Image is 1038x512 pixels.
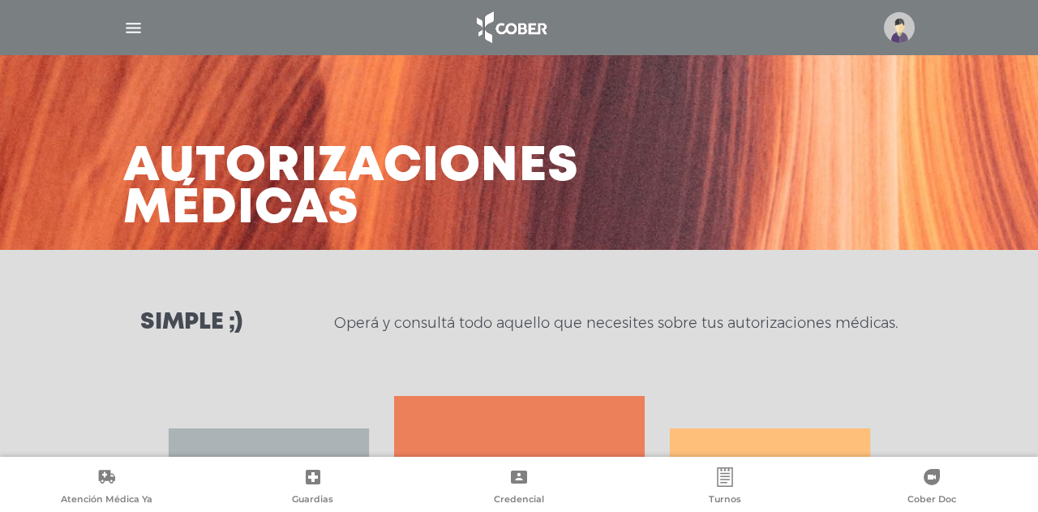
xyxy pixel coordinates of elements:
[468,8,553,47] img: logo_cober_home-white.png
[829,467,1035,509] a: Cober Doc
[622,467,828,509] a: Turnos
[494,493,544,508] span: Credencial
[140,312,242,334] h3: Simple ;)
[209,467,415,509] a: Guardias
[416,467,622,509] a: Credencial
[292,493,333,508] span: Guardias
[61,493,152,508] span: Atención Médica Ya
[884,12,915,43] img: profile-placeholder.svg
[123,18,144,38] img: Cober_menu-lines-white.svg
[3,467,209,509] a: Atención Médica Ya
[907,493,956,508] span: Cober Doc
[709,493,741,508] span: Turnos
[123,146,579,230] h3: Autorizaciones médicas
[334,313,898,333] p: Operá y consultá todo aquello que necesites sobre tus autorizaciones médicas.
